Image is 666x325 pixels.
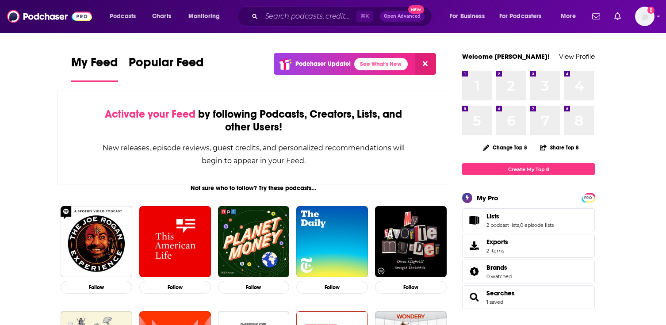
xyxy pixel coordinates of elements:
button: open menu [182,9,231,23]
button: Follow [375,281,447,294]
span: Lists [462,208,595,232]
input: Search podcasts, credits, & more... [261,9,356,23]
div: New releases, episode reviews, guest credits, and personalized recommendations will begin to appe... [102,141,406,167]
a: Show notifications dropdown [589,9,604,24]
span: New [408,5,424,14]
a: Brands [465,265,483,278]
a: Welcome [PERSON_NAME]! [462,52,550,61]
a: Charts [146,9,176,23]
a: Show notifications dropdown [611,9,624,24]
span: Popular Feed [129,55,204,75]
button: Share Top 8 [540,139,579,156]
p: Podchaser Update! [295,60,351,68]
span: Exports [486,238,508,246]
span: Activate your Feed [105,107,195,121]
a: My Feed [71,55,118,82]
div: by following Podcasts, Creators, Lists, and other Users! [102,108,406,134]
a: Create My Top 8 [462,163,595,175]
button: Follow [296,281,368,294]
span: Logged in as gussent [635,7,655,26]
span: Brands [486,264,507,271]
a: Lists [486,212,554,220]
img: The Daily [296,206,368,278]
svg: Add a profile image [647,7,655,14]
a: Brands [486,264,512,271]
a: Lists [465,214,483,226]
span: Podcasts [110,10,136,23]
span: Monitoring [188,10,220,23]
a: PRO [583,194,593,201]
span: My Feed [71,55,118,75]
a: 2 podcast lists [486,222,519,228]
img: The Joe Rogan Experience [61,206,132,278]
span: , [519,222,520,228]
a: See What's New [354,58,408,70]
span: Exports [465,240,483,252]
img: Planet Money [218,206,290,278]
span: ⌘ K [356,11,373,22]
a: Exports [462,234,595,258]
span: Brands [462,260,595,283]
button: open menu [555,9,587,23]
button: Open AdvancedNew [380,11,425,22]
span: More [561,10,576,23]
span: Lists [486,212,499,220]
div: My Pro [477,194,498,202]
span: 2 items [486,248,508,254]
img: My Favorite Murder with Karen Kilgariff and Georgia Hardstark [375,206,447,278]
button: Show profile menu [635,7,655,26]
button: Change Top 8 [478,142,532,153]
div: Search podcasts, credits, & more... [245,6,440,27]
button: Follow [61,281,132,294]
img: User Profile [635,7,655,26]
a: Searches [486,289,515,297]
a: Popular Feed [129,55,204,82]
a: 1 saved [486,299,503,305]
button: open menu [444,9,496,23]
a: 0 watched [486,273,512,279]
div: Not sure who to follow? Try these podcasts... [57,184,450,192]
img: This American Life [139,206,211,278]
a: 0 episode lists [520,222,554,228]
span: For Business [450,10,485,23]
a: Searches [465,291,483,303]
span: Open Advanced [384,14,421,19]
span: Charts [152,10,171,23]
span: For Podcasters [499,10,542,23]
span: Searches [462,285,595,309]
a: View Profile [559,52,595,61]
button: open menu [494,9,555,23]
img: Podchaser - Follow, Share and Rate Podcasts [7,8,92,25]
span: PRO [583,195,593,201]
button: Follow [139,281,211,294]
button: Follow [218,281,290,294]
button: open menu [103,9,147,23]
